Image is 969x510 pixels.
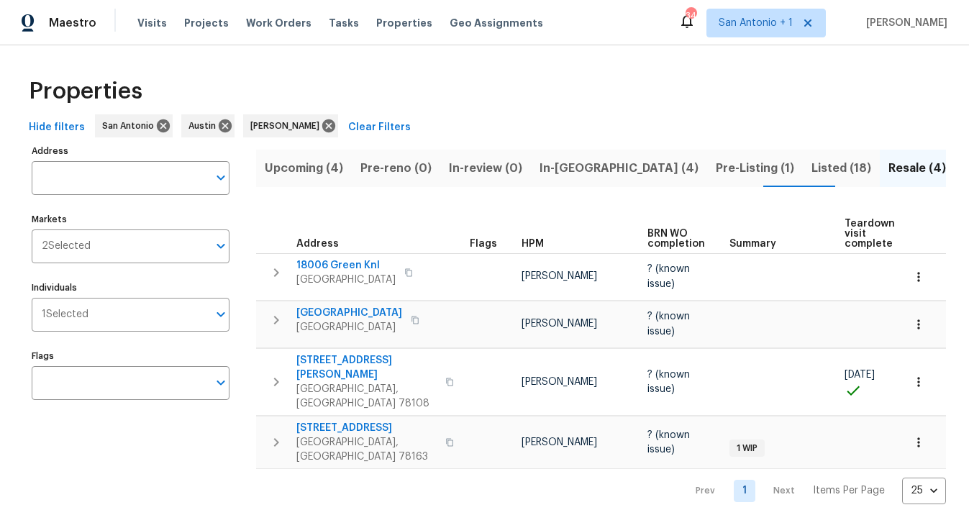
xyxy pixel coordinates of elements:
[540,158,699,178] span: In-[GEOGRAPHIC_DATA] (4)
[246,16,311,30] span: Work Orders
[49,16,96,30] span: Maestro
[813,483,885,498] p: Items Per Page
[647,430,690,455] span: ? (known issue)
[211,304,231,324] button: Open
[522,239,544,249] span: HPM
[734,480,755,502] a: Goto page 1
[470,239,497,249] span: Flags
[647,370,690,394] span: ? (known issue)
[731,442,763,455] span: 1 WIP
[376,16,432,30] span: Properties
[296,353,437,382] span: [STREET_ADDRESS][PERSON_NAME]
[522,377,597,387] span: [PERSON_NAME]
[522,271,597,281] span: [PERSON_NAME]
[450,16,543,30] span: Geo Assignments
[329,18,359,28] span: Tasks
[32,215,229,224] label: Markets
[296,273,396,287] span: [GEOGRAPHIC_DATA]
[360,158,432,178] span: Pre-reno (0)
[647,311,690,336] span: ? (known issue)
[211,373,231,393] button: Open
[243,114,338,137] div: [PERSON_NAME]
[184,16,229,30] span: Projects
[647,264,690,288] span: ? (known issue)
[719,16,793,30] span: San Antonio + 1
[188,119,222,133] span: Austin
[682,478,946,504] nav: Pagination Navigation
[522,437,597,447] span: [PERSON_NAME]
[522,319,597,329] span: [PERSON_NAME]
[888,158,946,178] span: Resale (4)
[342,114,417,141] button: Clear Filters
[181,114,235,137] div: Austin
[296,435,437,464] span: [GEOGRAPHIC_DATA], [GEOGRAPHIC_DATA] 78163
[348,119,411,137] span: Clear Filters
[95,114,173,137] div: San Antonio
[296,306,402,320] span: [GEOGRAPHIC_DATA]
[860,16,947,30] span: [PERSON_NAME]
[42,240,91,252] span: 2 Selected
[845,219,895,249] span: Teardown visit complete
[296,382,437,411] span: [GEOGRAPHIC_DATA], [GEOGRAPHIC_DATA] 78108
[716,158,794,178] span: Pre-Listing (1)
[32,352,229,360] label: Flags
[42,309,88,321] span: 1 Selected
[137,16,167,30] span: Visits
[211,168,231,188] button: Open
[729,239,776,249] span: Summary
[449,158,522,178] span: In-review (0)
[102,119,160,133] span: San Antonio
[32,283,229,292] label: Individuals
[845,370,875,380] span: [DATE]
[250,119,325,133] span: [PERSON_NAME]
[296,239,339,249] span: Address
[211,236,231,256] button: Open
[902,472,946,509] div: 25
[811,158,871,178] span: Listed (18)
[29,84,142,99] span: Properties
[296,421,437,435] span: [STREET_ADDRESS]
[647,229,705,249] span: BRN WO completion
[265,158,343,178] span: Upcoming (4)
[296,320,402,334] span: [GEOGRAPHIC_DATA]
[686,9,696,23] div: 34
[32,147,229,155] label: Address
[29,119,85,137] span: Hide filters
[23,114,91,141] button: Hide filters
[296,258,396,273] span: 18006 Green Knl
